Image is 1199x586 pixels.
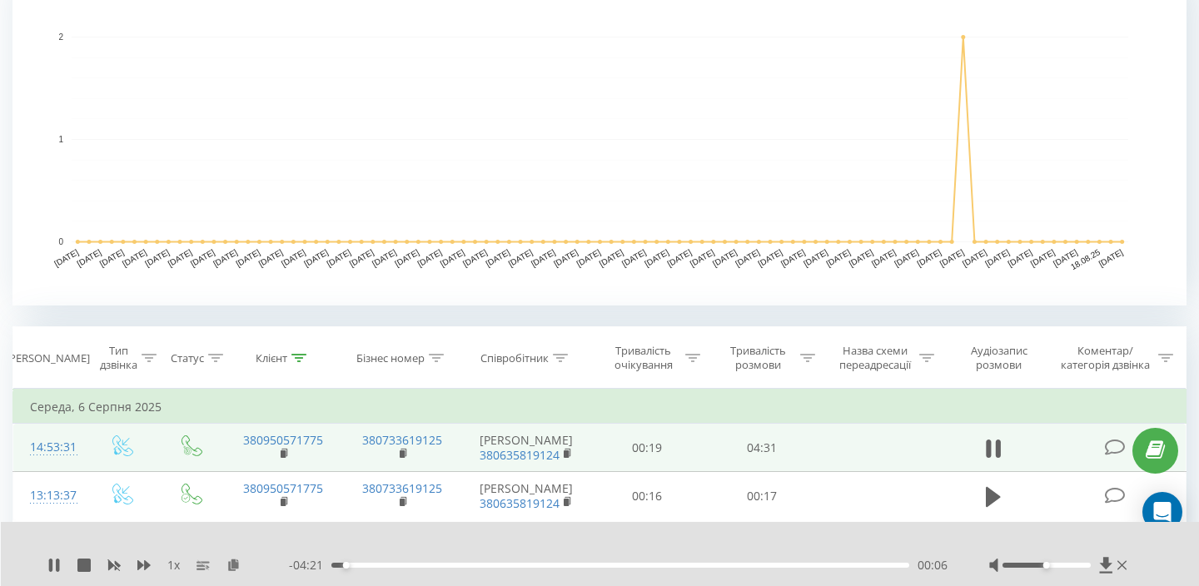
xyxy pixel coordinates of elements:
[620,247,648,268] text: [DATE]
[167,247,194,268] text: [DATE]
[100,344,137,372] div: Тип дзвінка
[1097,247,1125,268] text: [DATE]
[704,424,819,472] td: 04:31
[393,247,420,268] text: [DATE]
[58,32,63,42] text: 2
[711,247,739,268] text: [DATE]
[983,247,1011,268] text: [DATE]
[326,247,353,268] text: [DATE]
[343,562,350,569] div: Accessibility label
[280,247,307,268] text: [DATE]
[1052,247,1079,268] text: [DATE]
[605,344,682,372] div: Тривалість очікування
[643,247,670,268] text: [DATE]
[1043,562,1050,569] div: Accessibility label
[480,495,560,511] a: 380635819124
[362,432,442,448] a: 380733619125
[779,247,807,268] text: [DATE]
[52,247,80,268] text: [DATE]
[143,247,171,268] text: [DATE]
[289,557,331,574] span: - 04:21
[590,424,705,472] td: 00:19
[98,247,126,268] text: [DATE]
[76,247,103,268] text: [DATE]
[590,472,705,520] td: 00:16
[824,247,852,268] text: [DATE]
[461,247,489,268] text: [DATE]
[757,247,784,268] text: [DATE]
[848,247,875,268] text: [DATE]
[507,247,535,268] text: [DATE]
[211,247,239,268] text: [DATE]
[302,247,330,268] text: [DATE]
[257,247,285,268] text: [DATE]
[802,247,829,268] text: [DATE]
[121,247,148,268] text: [DATE]
[938,247,966,268] text: [DATE]
[1142,492,1182,532] div: Open Intercom Messenger
[6,351,90,365] div: [PERSON_NAME]
[704,472,819,520] td: 00:17
[439,247,466,268] text: [DATE]
[834,344,915,372] div: Назва схеми переадресації
[552,247,580,268] text: [DATE]
[348,247,376,268] text: [DATE]
[666,247,694,268] text: [DATE]
[484,247,511,268] text: [DATE]
[870,247,898,268] text: [DATE]
[462,472,590,520] td: [PERSON_NAME]
[480,447,560,463] a: 380635819124
[961,247,988,268] text: [DATE]
[362,480,442,496] a: 380733619125
[1069,247,1102,271] text: 18.08.25
[953,344,1044,372] div: Аудіозапис розмови
[462,424,590,472] td: [PERSON_NAME]
[1057,344,1154,372] div: Коментар/категорія дзвінка
[256,351,287,365] div: Клієнт
[893,247,920,268] text: [DATE]
[480,351,549,365] div: Співробітник
[916,247,943,268] text: [DATE]
[371,247,398,268] text: [DATE]
[575,247,602,268] text: [DATE]
[1029,247,1057,268] text: [DATE]
[167,557,180,574] span: 1 x
[416,247,444,268] text: [DATE]
[689,247,716,268] text: [DATE]
[13,390,1187,424] td: Середа, 6 Серпня 2025
[171,351,204,365] div: Статус
[918,557,948,574] span: 00:06
[530,247,557,268] text: [DATE]
[234,247,261,268] text: [DATE]
[189,247,216,268] text: [DATE]
[243,480,323,496] a: 380950571775
[58,237,63,246] text: 0
[243,432,323,448] a: 380950571775
[734,247,761,268] text: [DATE]
[598,247,625,268] text: [DATE]
[30,431,70,464] div: 14:53:31
[1007,247,1034,268] text: [DATE]
[356,351,425,365] div: Бізнес номер
[58,135,63,144] text: 1
[719,344,796,372] div: Тривалість розмови
[30,479,70,512] div: 13:13:37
